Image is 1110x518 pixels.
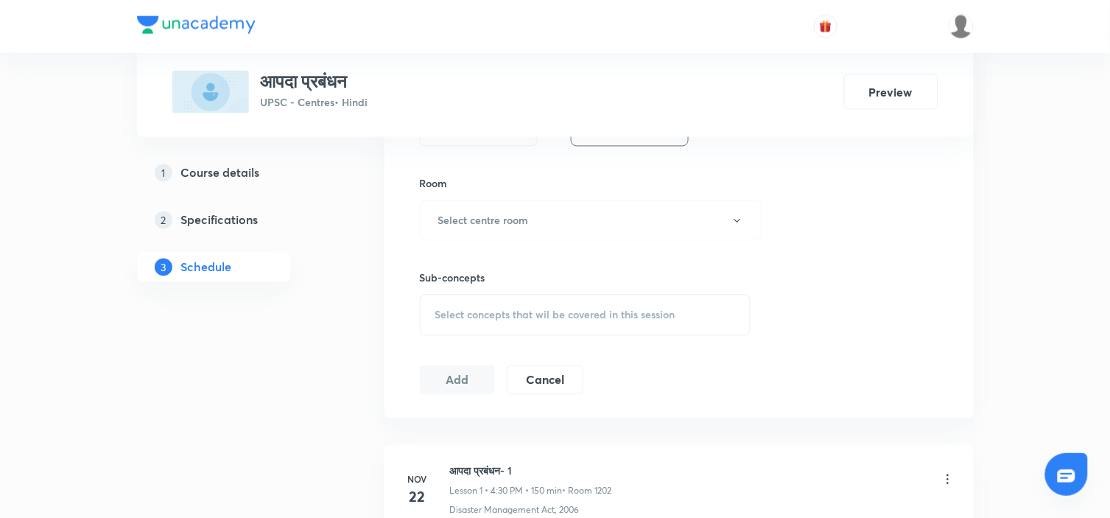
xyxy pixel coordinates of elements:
button: Cancel [507,365,583,395]
p: 1 [155,164,172,182]
h6: Room [420,176,448,192]
img: avatar [819,20,832,33]
h3: आपदा प्रबंधन [261,71,368,92]
img: 1E2CC6B2-2AA6-41CC-834A-DDE1EAA3914B_plus.png [172,71,249,113]
p: 3 [155,259,172,276]
a: 2Specifications [137,206,337,235]
p: Disaster Management Act, 2006 [450,504,580,517]
h6: आपदा प्रबंधन- 1 [450,463,612,479]
a: 1Course details [137,158,337,188]
button: Preview [844,74,938,110]
h5: Specifications [181,211,259,229]
img: Abhijeet Srivastav [949,14,974,39]
h6: Nov [403,473,432,486]
h5: Schedule [181,259,232,276]
button: Add [420,365,496,395]
h6: Sub-concepts [420,270,751,286]
h5: Course details [181,164,260,182]
p: • Room 1202 [563,485,612,498]
button: avatar [814,15,837,38]
button: Select centre room [420,200,762,241]
h6: Select centre room [438,213,529,228]
p: 2 [155,211,172,229]
h4: 22 [403,486,432,508]
span: Select concepts that wil be covered in this session [435,309,675,321]
img: Company Logo [137,16,256,34]
p: UPSC - Centres • Hindi [261,95,368,111]
a: Company Logo [137,16,256,38]
p: Lesson 1 • 4:30 PM • 150 min [450,485,563,498]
